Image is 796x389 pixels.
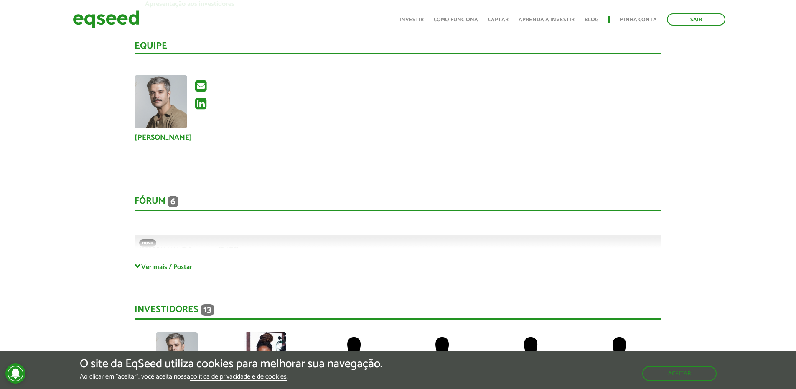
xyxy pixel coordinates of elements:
img: default-user.png [333,332,375,374]
div: Equipe [135,41,661,54]
a: Minha conta [620,17,657,23]
img: default-user.png [598,332,640,374]
button: Aceitar [642,366,717,381]
a: Ver perfil do usuário. [135,75,187,128]
img: picture-123564-1758224931.png [156,332,198,374]
img: picture-90970-1668946421.jpg [244,332,286,374]
a: Ver mais / Postar [135,263,661,271]
a: Aprenda a investir [519,17,575,23]
a: política de privacidade e de cookies [190,374,287,381]
div: Fórum [135,196,661,211]
div: Investidores [135,304,661,320]
img: default-user.png [510,332,552,374]
a: [PERSON_NAME] [135,134,192,141]
h5: O site da EqSeed utiliza cookies para melhorar sua navegação. [80,358,382,371]
img: default-user.png [421,332,463,374]
span: 13 [201,304,214,316]
span: 6 [168,196,178,207]
a: Captar [488,17,509,23]
a: Investir [399,17,424,23]
a: Como funciona [434,17,478,23]
a: Blog [585,17,598,23]
img: Foto de Gentil Nascimento [135,75,187,128]
a: Sair [667,13,725,26]
p: Ao clicar em "aceitar", você aceita nossa . [80,373,382,381]
img: EqSeed [73,8,140,31]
